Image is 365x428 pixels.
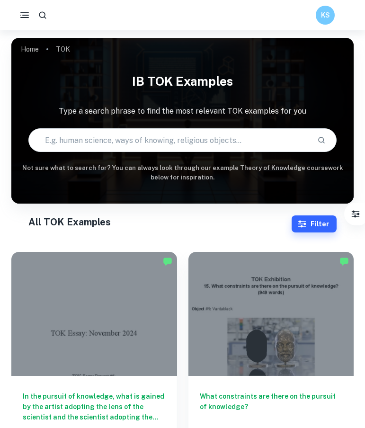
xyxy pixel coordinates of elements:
[11,106,354,117] p: Type a search phrase to find the most relevant TOK examples for you
[11,68,354,94] h1: IB TOK examples
[292,215,337,232] button: Filter
[316,6,335,25] button: KS
[21,43,39,56] a: Home
[29,127,310,153] input: E.g. human science, ways of knowing, religious objects...
[28,215,292,229] h1: All TOK Examples
[320,10,331,20] h6: KS
[163,257,172,266] img: Marked
[23,391,166,422] h6: In the pursuit of knowledge, what is gained by the artist adopting the lens of the scientist and ...
[56,44,70,54] p: TOK
[339,257,349,266] img: Marked
[200,391,343,422] h6: What constraints are there on the pursuit of knowledge?
[313,132,329,148] button: Search
[346,205,365,223] button: Filter
[11,163,354,183] h6: Not sure what to search for? You can always look through our example Theory of Knowledge coursewo...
